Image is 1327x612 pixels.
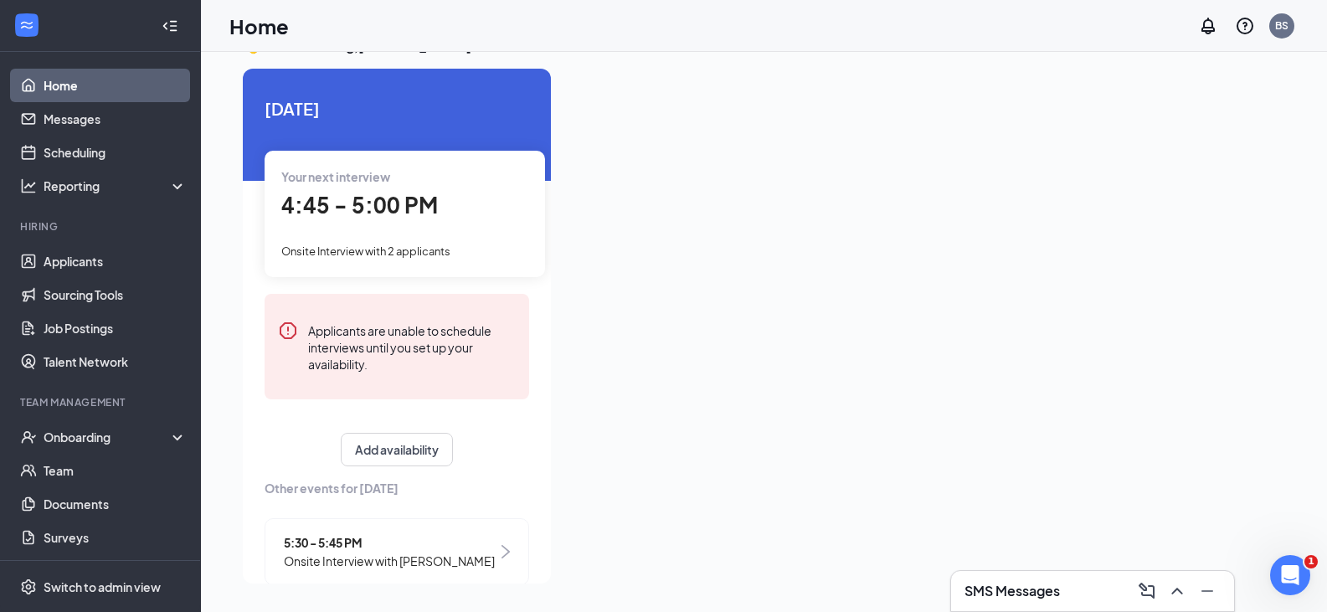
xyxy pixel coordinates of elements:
[284,533,495,552] span: 5:30 - 5:45 PM
[1137,581,1157,601] svg: ComposeMessage
[1235,16,1255,36] svg: QuestionInfo
[1198,16,1218,36] svg: Notifications
[284,552,495,570] span: Onsite Interview with [PERSON_NAME]
[44,278,187,311] a: Sourcing Tools
[44,102,187,136] a: Messages
[20,177,37,194] svg: Analysis
[1134,578,1160,604] button: ComposeMessage
[229,12,289,40] h1: Home
[1167,581,1187,601] svg: ChevronUp
[18,17,35,33] svg: WorkstreamLogo
[341,433,453,466] button: Add availability
[44,579,161,595] div: Switch to admin view
[20,395,183,409] div: Team Management
[1194,578,1221,604] button: Minimize
[265,479,529,497] span: Other events for [DATE]
[265,95,529,121] span: [DATE]
[1304,555,1318,568] span: 1
[44,136,187,169] a: Scheduling
[281,191,438,219] span: 4:45 - 5:00 PM
[44,429,172,445] div: Onboarding
[44,345,187,378] a: Talent Network
[44,311,187,345] a: Job Postings
[44,454,187,487] a: Team
[44,244,187,278] a: Applicants
[1197,581,1217,601] svg: Minimize
[1164,578,1191,604] button: ChevronUp
[281,169,390,184] span: Your next interview
[1275,18,1288,33] div: BS
[281,244,450,258] span: Onsite Interview with 2 applicants
[44,177,188,194] div: Reporting
[20,219,183,234] div: Hiring
[44,521,187,554] a: Surveys
[20,579,37,595] svg: Settings
[44,69,187,102] a: Home
[308,321,516,373] div: Applicants are unable to schedule interviews until you set up your availability.
[964,582,1060,600] h3: SMS Messages
[162,18,178,34] svg: Collapse
[278,321,298,341] svg: Error
[20,429,37,445] svg: UserCheck
[44,487,187,521] a: Documents
[1270,555,1310,595] iframe: Intercom live chat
